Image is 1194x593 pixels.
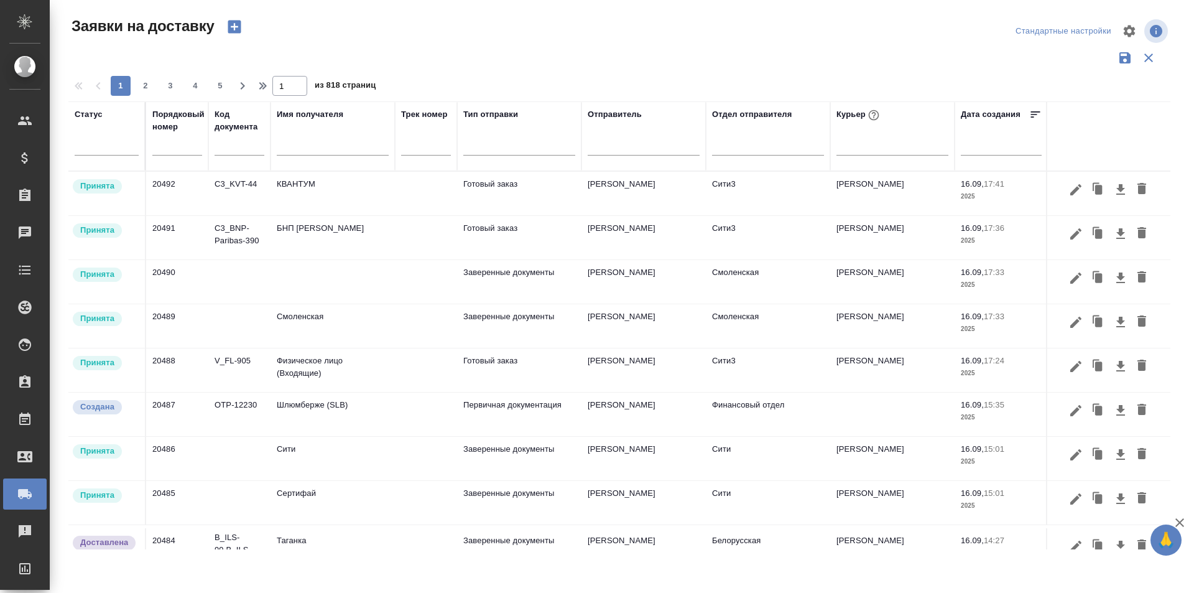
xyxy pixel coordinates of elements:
[457,348,581,392] td: Готовый заказ
[1110,443,1131,467] button: Скачать
[1086,443,1110,467] button: Клонировать
[830,172,955,215] td: [PERSON_NAME]
[80,357,114,369] p: Принята
[457,260,581,304] td: Заверенные документы
[961,444,984,454] p: 16.09,
[1113,46,1137,70] button: Сохранить фильтры
[961,279,1042,291] p: 2025
[1131,487,1152,511] button: Удалить
[1110,266,1131,290] button: Скачать
[961,179,984,189] p: 16.09,
[1086,399,1110,423] button: Клонировать
[961,400,984,409] p: 16.09,
[706,481,830,525] td: Сити
[581,172,706,215] td: [PERSON_NAME]
[463,108,518,121] div: Тип отправки
[830,260,955,304] td: [PERSON_NAME]
[1137,46,1160,70] button: Сбросить фильтры
[72,399,139,416] div: Новая заявка, еще не передана в работу
[75,108,103,121] div: Статус
[984,356,1004,365] p: 17:24
[208,525,271,575] td: B_ILS-99,B_ILS-101
[830,304,955,348] td: [PERSON_NAME]
[146,348,208,392] td: 20488
[961,223,984,233] p: 16.09,
[1144,19,1170,43] span: Посмотреть информацию
[1086,487,1110,511] button: Клонировать
[984,488,1004,498] p: 15:01
[210,76,230,96] button: 5
[1065,443,1086,467] button: Редактировать
[457,437,581,480] td: Заверенные документы
[136,76,155,96] button: 2
[836,107,882,123] div: Курьер
[961,547,1042,559] p: 2025
[581,481,706,525] td: [PERSON_NAME]
[1065,266,1086,290] button: Редактировать
[984,536,1004,545] p: 14:27
[961,323,1042,335] p: 2025
[1086,535,1110,558] button: Клонировать
[210,80,230,92] span: 5
[706,304,830,348] td: Смоленская
[185,76,205,96] button: 4
[208,393,271,436] td: OTP-12230
[1110,399,1131,423] button: Скачать
[1131,399,1152,423] button: Удалить
[146,528,208,572] td: 20484
[146,437,208,480] td: 20486
[581,260,706,304] td: [PERSON_NAME]
[1131,535,1152,558] button: Удалить
[1086,355,1110,378] button: Клонировать
[220,16,249,37] button: Создать
[152,108,205,133] div: Порядковый номер
[961,411,1042,424] p: 2025
[271,437,395,480] td: Сити
[961,235,1042,247] p: 2025
[160,80,180,92] span: 3
[271,528,395,572] td: Таганка
[1065,535,1086,558] button: Редактировать
[961,108,1020,121] div: Дата создания
[1110,222,1131,246] button: Скачать
[830,216,955,259] td: [PERSON_NAME]
[1065,355,1086,378] button: Редактировать
[1086,311,1110,334] button: Клонировать
[961,356,984,365] p: 16.09,
[1110,535,1131,558] button: Скачать
[830,437,955,480] td: [PERSON_NAME]
[185,80,205,92] span: 4
[315,78,376,96] span: из 818 страниц
[706,216,830,259] td: Сити3
[1131,178,1152,202] button: Удалить
[830,481,955,525] td: [PERSON_NAME]
[1065,178,1086,202] button: Редактировать
[706,260,830,304] td: Смоленская
[277,108,343,121] div: Имя получателя
[581,528,706,572] td: [PERSON_NAME]
[80,401,114,413] p: Создана
[1114,16,1144,46] span: Настроить таблицу
[984,312,1004,321] p: 17:33
[830,528,955,572] td: [PERSON_NAME]
[72,266,139,283] div: Курьер назначен
[457,528,581,572] td: Заверенные документы
[581,437,706,480] td: [PERSON_NAME]
[72,311,139,327] div: Курьер назначен
[457,216,581,259] td: Готовый заказ
[1065,311,1086,334] button: Редактировать
[1065,222,1086,246] button: Редактировать
[1065,487,1086,511] button: Редактировать
[984,268,1004,277] p: 17:33
[961,312,984,321] p: 16.09,
[146,304,208,348] td: 20489
[581,304,706,348] td: [PERSON_NAME]
[146,481,208,525] td: 20485
[146,216,208,259] td: 20491
[68,16,215,36] span: Заявки на доставку
[984,179,1004,189] p: 17:41
[961,190,1042,203] p: 2025
[215,108,264,133] div: Код документа
[80,180,114,192] p: Принята
[1131,311,1152,334] button: Удалить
